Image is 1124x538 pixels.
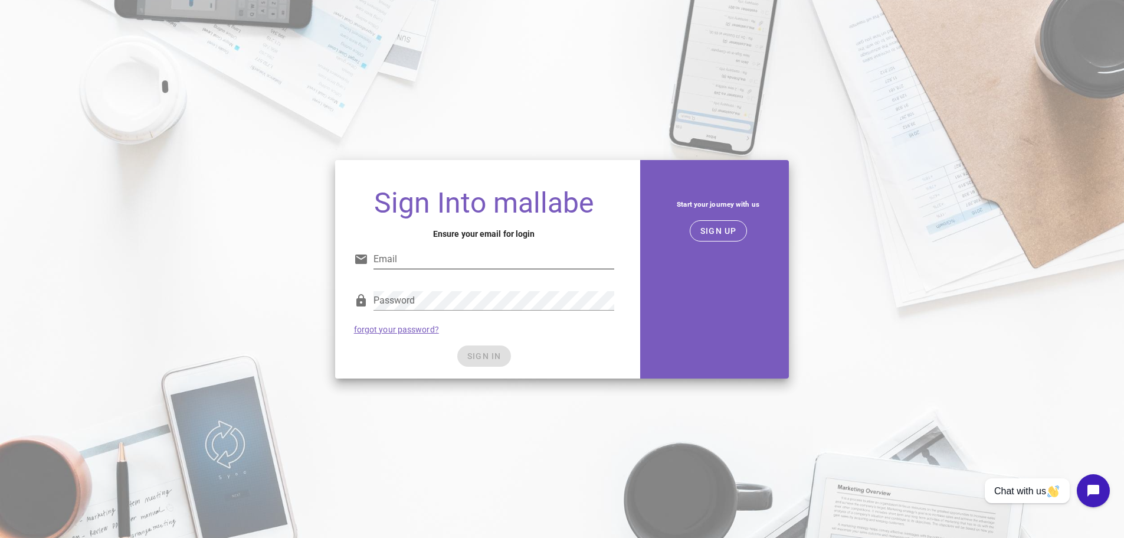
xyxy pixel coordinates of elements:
[354,188,614,218] h1: Sign Into mallabe
[690,220,747,242] button: SIGN UP
[354,325,439,334] a: forgot your password?
[354,227,614,240] h4: Ensure your email for login
[700,226,737,236] span: SIGN UP
[657,198,780,211] h5: Start your journey with us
